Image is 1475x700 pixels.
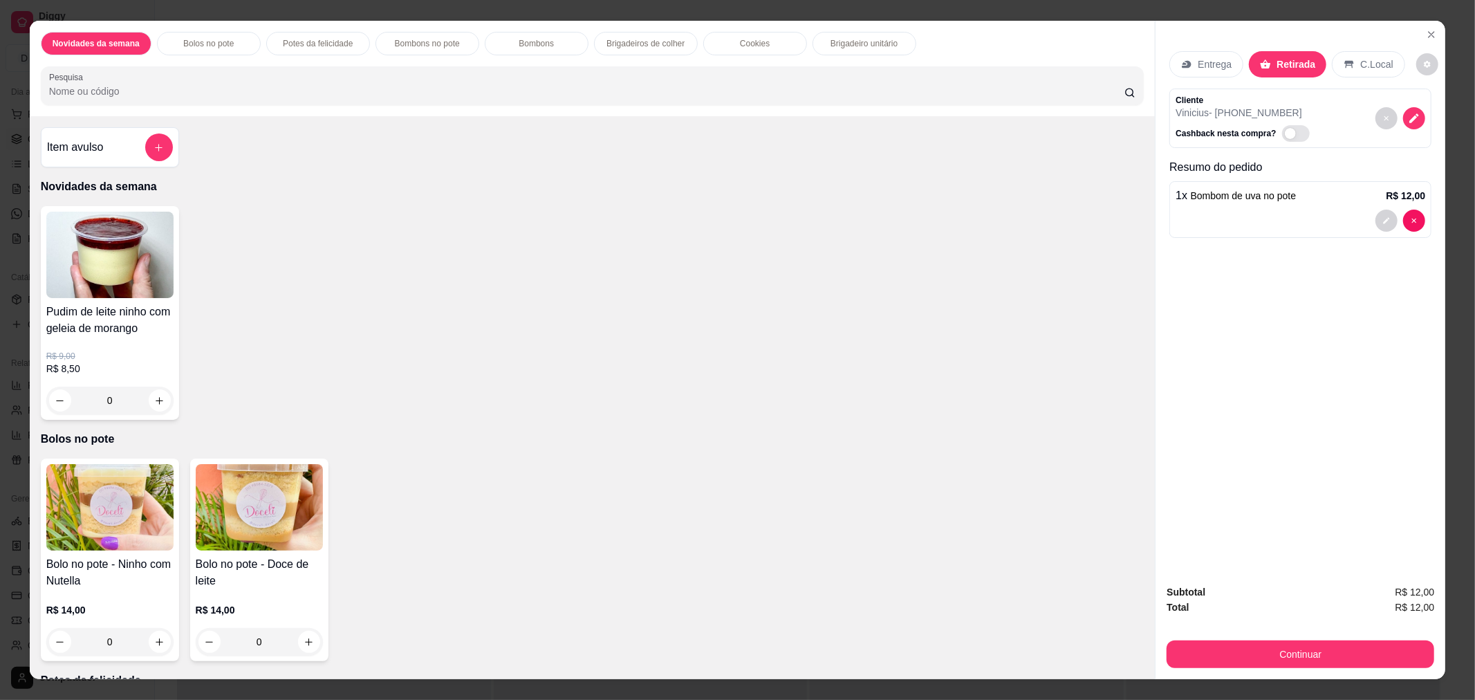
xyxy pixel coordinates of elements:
[46,304,174,337] h4: Pudim de leite ninho com geleia de morango
[1375,107,1398,129] button: decrease-product-quantity
[1198,57,1232,71] p: Entrega
[46,351,174,362] p: R$ 9,00
[145,133,173,161] button: add-separate-item
[47,139,104,156] h4: Item avulso
[1375,210,1398,232] button: decrease-product-quantity
[1416,53,1438,75] button: decrease-product-quantity
[41,178,1144,195] p: Novidades da semana
[46,362,174,376] p: R$ 8,50
[1176,106,1315,120] p: Vinicius - [PHONE_NUMBER]
[41,431,1144,448] p: Bolos no pote
[1169,159,1431,176] p: Resumo do pedido
[1395,584,1435,600] span: R$ 12,00
[149,389,171,412] button: increase-product-quantity
[46,603,174,617] p: R$ 14,00
[1403,210,1425,232] button: decrease-product-quantity
[53,38,140,49] p: Novidades da semana
[298,631,320,653] button: increase-product-quantity
[1167,602,1189,613] strong: Total
[46,464,174,551] img: product-image
[196,556,323,589] h4: Bolo no pote - Doce de leite
[49,631,71,653] button: decrease-product-quantity
[1176,187,1296,204] p: 1 x
[1167,641,1434,668] button: Continuar
[1277,57,1315,71] p: Retirada
[1191,190,1297,201] span: Bombom de uva no pote
[49,389,71,412] button: decrease-product-quantity
[1386,189,1426,203] p: R$ 12,00
[41,672,1144,689] p: Potes da felicidade
[196,464,323,551] img: product-image
[1167,587,1205,598] strong: Subtotal
[831,38,898,49] p: Brigadeiro unitário
[1360,57,1393,71] p: C.Local
[1176,95,1315,106] p: Cliente
[196,603,323,617] p: R$ 14,00
[1176,128,1276,139] p: Cashback nesta compra?
[606,38,685,49] p: Brigadeiros de colher
[49,71,88,83] label: Pesquisa
[1420,24,1442,46] button: Close
[183,38,234,49] p: Bolos no pote
[1395,600,1435,615] span: R$ 12,00
[519,38,554,49] p: Bombons
[46,556,174,589] h4: Bolo no pote - Ninho com Nutella
[198,631,221,653] button: decrease-product-quantity
[49,84,1125,98] input: Pesquisa
[740,38,770,49] p: Cookies
[1403,107,1425,129] button: decrease-product-quantity
[1282,125,1315,142] label: Automatic updates
[283,38,353,49] p: Potes da felicidade
[149,631,171,653] button: increase-product-quantity
[395,38,460,49] p: Bombons no pote
[46,212,174,298] img: product-image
